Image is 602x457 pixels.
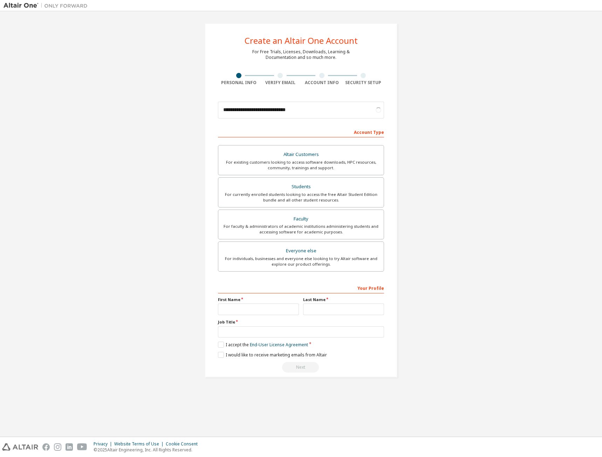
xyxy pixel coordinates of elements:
[252,49,350,60] div: For Free Trials, Licenses, Downloads, Learning & Documentation and so much more.
[218,126,384,137] div: Account Type
[223,192,379,203] div: For currently enrolled students looking to access the free Altair Student Edition bundle and all ...
[4,2,91,9] img: Altair One
[223,159,379,171] div: For existing customers looking to access software downloads, HPC resources, community, trainings ...
[218,342,308,348] label: I accept the
[223,182,379,192] div: Students
[223,246,379,256] div: Everyone else
[94,447,202,453] p: © 2025 Altair Engineering, Inc. All Rights Reserved.
[2,443,38,451] img: altair_logo.svg
[166,441,202,447] div: Cookie Consent
[218,80,260,86] div: Personal Info
[218,362,384,373] div: Please wait while checking email ...
[250,342,308,348] a: End-User License Agreement
[260,80,301,86] div: Verify Email
[94,441,114,447] div: Privacy
[343,80,384,86] div: Security Setup
[218,319,384,325] label: Job Title
[66,443,73,451] img: linkedin.svg
[218,297,299,302] label: First Name
[223,214,379,224] div: Faculty
[301,80,343,86] div: Account Info
[245,36,358,45] div: Create an Altair One Account
[114,441,166,447] div: Website Terms of Use
[54,443,61,451] img: instagram.svg
[223,224,379,235] div: For faculty & administrators of academic institutions administering students and accessing softwa...
[218,352,327,358] label: I would like to receive marketing emails from Altair
[77,443,87,451] img: youtube.svg
[218,282,384,293] div: Your Profile
[223,150,379,159] div: Altair Customers
[223,256,379,267] div: For individuals, businesses and everyone else looking to try Altair software and explore our prod...
[42,443,50,451] img: facebook.svg
[303,297,384,302] label: Last Name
